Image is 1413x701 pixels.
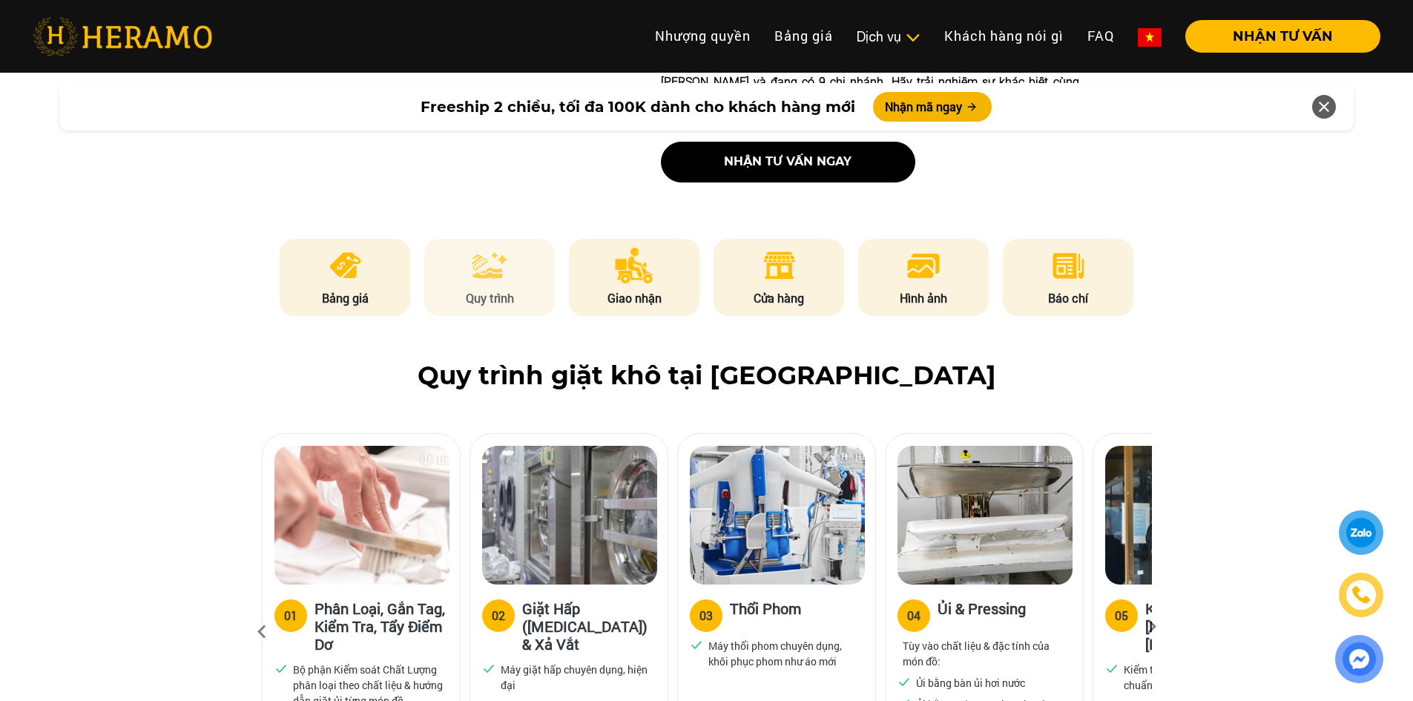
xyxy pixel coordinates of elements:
[907,607,920,625] div: 04
[33,17,212,56] img: heramo-logo.png
[1105,446,1280,585] img: heramo-quy-trinh-giat-hap-tieu-chuan-buoc-5
[897,675,911,688] img: checked.svg
[905,30,920,45] img: subToggleIcon
[938,599,1026,629] h3: Ủi & Pressing
[1173,30,1380,43] a: NHẬN TƯ VẤN
[714,289,844,307] p: Cửa hàng
[284,607,297,625] div: 01
[327,248,363,283] img: pricing.png
[643,20,763,52] a: Nhượng quyền
[482,662,495,675] img: checked.svg
[492,607,505,625] div: 02
[1138,28,1162,47] img: vn-flag.png
[1003,289,1133,307] p: Báo chí
[482,446,657,585] img: heramo-quy-trinh-giat-hap-tieu-chuan-buoc-2
[1185,20,1380,53] button: NHẬN TƯ VẤN
[569,289,699,307] p: Giao nhận
[1353,587,1369,604] img: phone-icon
[1115,607,1128,625] div: 05
[1124,662,1274,693] p: Kiểm tra chất lượng xử lý đạt chuẩn
[472,248,507,283] img: process.png
[661,142,915,182] button: nhận tư vấn ngay
[730,599,801,629] h3: Thổi Phom
[903,638,1066,669] p: Tùy vào chất liệu & đặc tính của món đồ:
[1076,20,1126,52] a: FAQ
[501,662,650,693] p: Máy giặt hấp chuyên dụng, hiện đại
[897,446,1073,585] img: heramo-quy-trinh-giat-hap-tieu-chuan-buoc-4
[33,361,1380,391] h2: Quy trình giặt khô tại [GEOGRAPHIC_DATA]
[763,20,845,52] a: Bảng giá
[708,638,858,669] p: Máy thổi phom chuyên dụng, khôi phục phom như áo mới
[906,248,941,283] img: image.png
[314,599,448,653] h3: Phân Loại, Gắn Tag, Kiểm Tra, Tẩy Điểm Dơ
[858,289,989,307] p: Hình ảnh
[421,96,855,118] span: Freeship 2 chiều, tối đa 100K dành cho khách hàng mới
[690,638,703,651] img: checked.svg
[873,92,992,122] button: Nhận mã ngay
[690,446,865,585] img: heramo-quy-trinh-giat-hap-tieu-chuan-buoc-3
[280,289,410,307] p: Bảng giá
[1145,599,1279,653] h3: Kiểm Tra Chất [PERSON_NAME] & [PERSON_NAME]
[274,662,288,675] img: checked.svg
[1105,662,1119,675] img: checked.svg
[424,289,555,307] p: Quy trình
[857,27,920,47] div: Dịch vụ
[932,20,1076,52] a: Khách hàng nói gì
[1340,574,1382,616] a: phone-icon
[761,248,797,283] img: store.png
[916,675,1025,691] p: Ủi bằng bàn ủi hơi nước
[1050,248,1087,283] img: news.png
[699,607,713,625] div: 03
[274,446,449,585] img: heramo-quy-trinh-giat-hap-tieu-chuan-buoc-1
[615,248,653,283] img: delivery.png
[522,599,656,653] h3: Giặt Hấp ([MEDICAL_DATA]) & Xả Vắt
